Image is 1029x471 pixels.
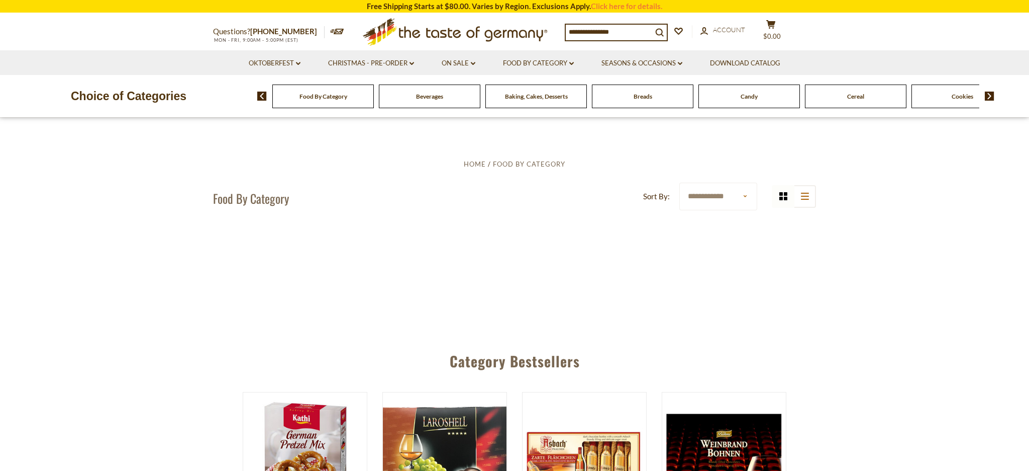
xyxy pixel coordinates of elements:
[165,338,864,379] div: Category Bestsellers
[952,93,973,100] a: Cookies
[503,58,574,69] a: Food By Category
[213,191,289,206] h1: Food By Category
[505,93,568,100] a: Baking, Cakes, Desserts
[257,92,267,101] img: previous arrow
[643,190,670,203] label: Sort By:
[634,93,652,100] a: Breads
[763,32,781,40] span: $0.00
[416,93,443,100] a: Beverages
[464,160,486,168] a: Home
[328,58,414,69] a: Christmas - PRE-ORDER
[299,93,347,100] a: Food By Category
[756,20,786,45] button: $0.00
[213,37,298,43] span: MON - FRI, 9:00AM - 5:00PM (EST)
[493,160,565,168] a: Food By Category
[741,93,758,100] a: Candy
[591,2,662,11] a: Click here for details.
[442,58,475,69] a: On Sale
[710,58,780,69] a: Download Catalog
[713,26,745,34] span: Account
[985,92,994,101] img: next arrow
[601,58,682,69] a: Seasons & Occasions
[250,27,317,36] a: [PHONE_NUMBER]
[249,58,300,69] a: Oktoberfest
[213,25,325,38] p: Questions?
[847,93,864,100] a: Cereal
[700,25,745,36] a: Account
